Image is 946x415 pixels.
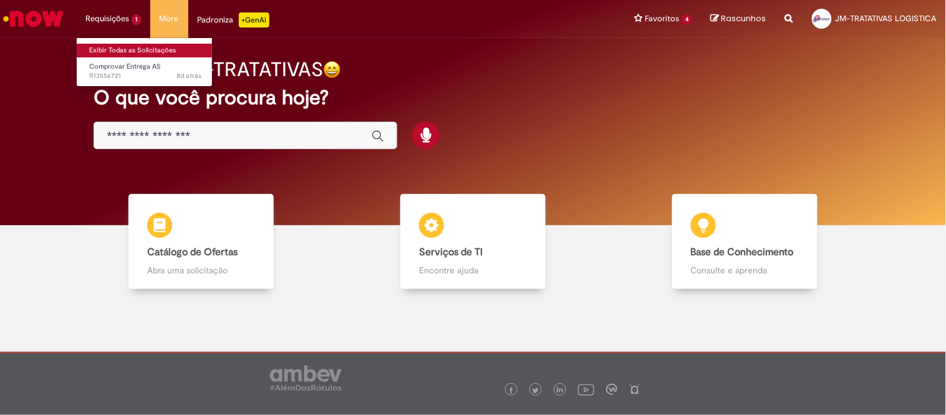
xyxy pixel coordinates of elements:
[147,264,255,276] p: Abra uma solicitação
[508,388,514,394] img: logo_footer_facebook.png
[94,87,852,109] h2: O que você procura hoje?
[198,12,269,27] div: Padroniza
[578,381,594,398] img: logo_footer_youtube.png
[270,366,342,391] img: logo_footer_ambev_rotulo_gray.png
[533,388,539,394] img: logo_footer_twitter.png
[682,14,692,25] span: 4
[160,12,179,25] span: More
[836,13,937,24] span: JM-TRATATIVAS LOGISTICA
[89,71,201,81] span: R13556721
[76,37,213,87] ul: Requisições
[85,12,129,25] span: Requisições
[722,12,766,24] span: Rascunhos
[77,60,214,83] a: Aberto R13556721 : Comprovar Entrega AS
[557,387,563,394] img: logo_footer_linkedin.png
[147,246,238,258] b: Catálogo de Ofertas
[645,12,679,25] span: Favoritos
[323,61,341,79] img: happy-face.png
[629,384,640,395] img: logo_footer_naosei.png
[419,264,527,276] p: Encontre ajuda
[1,6,65,31] img: ServiceNow
[609,194,881,290] a: Base de Conhecimento Consulte e aprenda
[691,264,799,276] p: Consulte e aprenda
[132,14,141,25] span: 1
[176,71,201,81] span: 8d atrás
[65,194,337,290] a: Catálogo de Ofertas Abra uma solicitação
[337,194,609,290] a: Serviços de TI Encontre ajuda
[419,246,483,258] b: Serviços de TI
[77,44,214,57] a: Exibir Todas as Solicitações
[606,384,617,395] img: logo_footer_workplace.png
[239,12,269,27] p: +GenAi
[711,13,766,25] a: Rascunhos
[691,246,794,258] b: Base de Conhecimento
[176,71,201,81] time: 22/09/2025 17:44:01
[89,62,161,71] span: Comprovar Entrega AS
